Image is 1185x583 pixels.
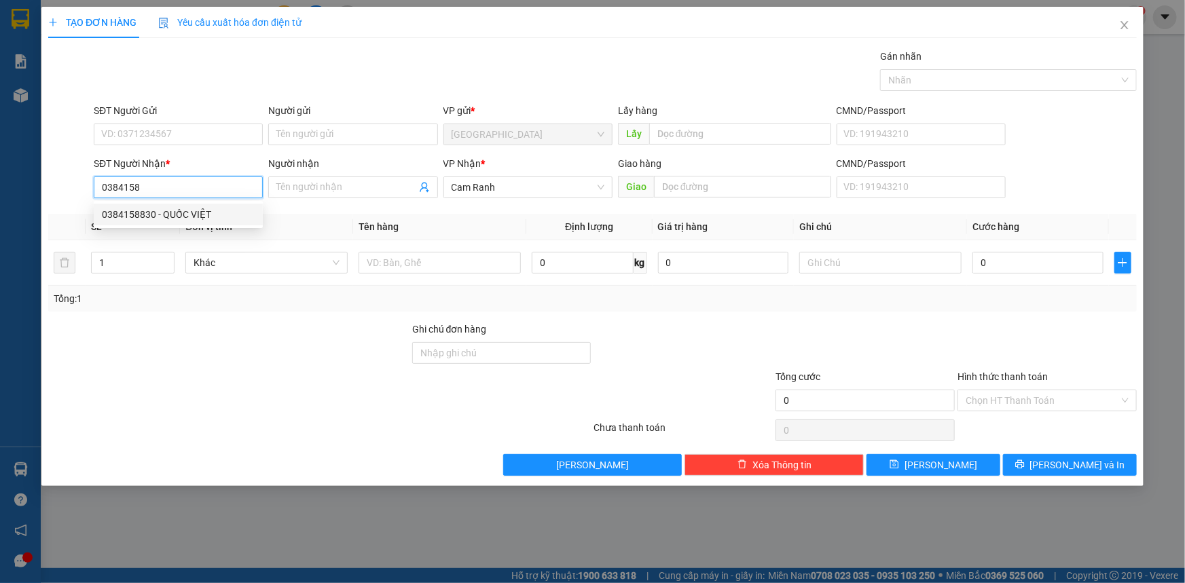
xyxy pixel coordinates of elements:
[114,52,187,62] b: [DOMAIN_NAME]
[837,103,1006,118] div: CMND/Passport
[867,454,1000,476] button: save[PERSON_NAME]
[565,221,613,232] span: Định lượng
[958,371,1048,382] label: Hình thức thanh toán
[1003,454,1137,476] button: printer[PERSON_NAME] và In
[618,105,657,116] span: Lấy hàng
[94,103,263,118] div: SĐT Người Gửi
[359,252,521,274] input: VD: Bàn, Ghế
[618,158,661,169] span: Giao hàng
[443,158,481,169] span: VP Nhận
[1114,252,1131,274] button: plus
[102,207,255,222] div: 0384158830 - QUỐC VIỆT
[194,252,340,273] span: Khác
[452,124,604,145] span: Sài Gòn
[48,17,136,28] span: TẠO ĐƠN HÀNG
[419,182,430,193] span: user-add
[94,156,263,171] div: SĐT Người Nhận
[752,457,812,472] span: Xóa Thông tin
[443,103,613,118] div: VP gửi
[618,123,649,145] span: Lấy
[268,103,437,118] div: Người gửi
[737,459,747,470] span: delete
[158,17,302,28] span: Yêu cầu xuất hóa đơn điện tử
[658,221,708,232] span: Giá trị hàng
[972,221,1019,232] span: Cước hàng
[654,176,831,198] input: Dọc đường
[147,17,180,50] img: logo.jpg
[1119,20,1130,31] span: close
[634,252,647,274] span: kg
[905,457,977,472] span: [PERSON_NAME]
[556,457,629,472] span: [PERSON_NAME]
[837,156,1006,171] div: CMND/Passport
[91,221,102,232] span: SL
[593,420,775,444] div: Chưa thanh toán
[618,176,654,198] span: Giao
[412,342,591,364] input: Ghi chú đơn hàng
[268,156,437,171] div: Người nhận
[649,123,831,145] input: Dọc đường
[503,454,682,476] button: [PERSON_NAME]
[359,221,399,232] span: Tên hàng
[794,214,967,240] th: Ghi chú
[54,291,458,306] div: Tổng: 1
[54,252,75,274] button: delete
[412,324,487,335] label: Ghi chú đơn hàng
[658,252,789,274] input: 0
[799,252,962,274] input: Ghi Chú
[1115,257,1131,268] span: plus
[1030,457,1125,472] span: [PERSON_NAME] và In
[48,18,58,27] span: plus
[84,20,135,130] b: [PERSON_NAME] - Gửi khách hàng
[776,371,820,382] span: Tổng cước
[114,64,187,81] li: (c) 2017
[880,51,922,62] label: Gán nhãn
[94,204,263,225] div: 0384158830 - QUỐC VIỆT
[1106,7,1144,45] button: Close
[452,177,604,198] span: Cam Ranh
[685,454,864,476] button: deleteXóa Thông tin
[17,88,77,222] b: [PERSON_NAME] - [PERSON_NAME]
[890,459,899,470] span: save
[1015,459,1025,470] span: printer
[158,18,169,29] img: icon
